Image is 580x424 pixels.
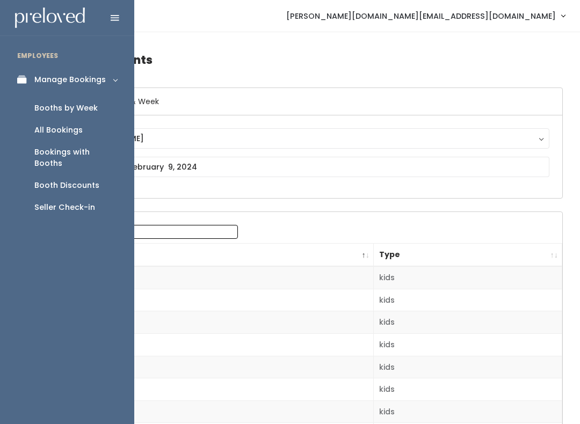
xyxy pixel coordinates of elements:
div: Bookings with Booths [34,147,117,169]
div: Booth Discounts [34,180,99,191]
td: kids [374,378,562,401]
td: kids [374,400,562,423]
td: kids [374,334,562,356]
input: February 3 - February 9, 2024 [68,157,549,177]
td: 4 [55,334,374,356]
input: Search: [101,225,238,239]
td: 2 [55,289,374,311]
span: [PERSON_NAME][DOMAIN_NAME][EMAIL_ADDRESS][DOMAIN_NAME] [286,10,556,22]
div: Manage Bookings [34,74,106,85]
td: kids [374,311,562,334]
div: Booths by Week [34,103,98,114]
label: Search: [62,225,238,239]
td: kids [374,266,562,289]
div: All Bookings [34,125,83,136]
th: Type: activate to sort column ascending [374,244,562,267]
img: preloved logo [15,8,85,28]
a: [PERSON_NAME][DOMAIN_NAME][EMAIL_ADDRESS][DOMAIN_NAME] [275,4,576,27]
td: 6 [55,378,374,401]
th: Booth Number: activate to sort column descending [55,244,374,267]
td: kids [374,289,562,311]
button: [PERSON_NAME] [68,128,549,149]
td: 7 [55,400,374,423]
td: 3 [55,311,374,334]
td: 5 [55,356,374,378]
div: [PERSON_NAME] [78,133,539,144]
h4: Booth Discounts [55,45,563,75]
div: Seller Check-in [34,202,95,213]
td: 1 [55,266,374,289]
h6: Select Location & Week [55,88,562,115]
td: kids [374,356,562,378]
